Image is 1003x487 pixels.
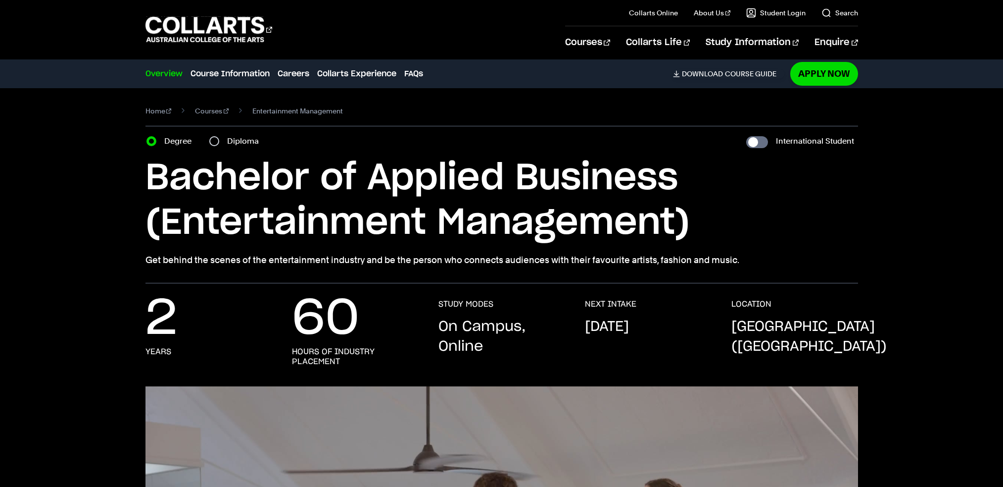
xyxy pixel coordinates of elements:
[626,26,690,59] a: Collarts Life
[145,299,177,339] p: 2
[731,299,771,309] h3: LOCATION
[746,8,806,18] a: Student Login
[438,299,493,309] h3: STUDY MODES
[145,253,858,267] p: Get behind the scenes of the entertainment industry and be the person who connects audiences with...
[145,104,172,118] a: Home
[145,156,858,245] h1: Bachelor of Applied Business (Entertainment Management)
[776,134,854,148] label: International Student
[404,68,423,80] a: FAQs
[191,68,270,80] a: Course Information
[164,134,197,148] label: Degree
[821,8,858,18] a: Search
[292,299,359,339] p: 60
[438,317,565,357] p: On Campus, Online
[145,68,183,80] a: Overview
[706,26,799,59] a: Study Information
[292,347,419,367] h3: hours of industry placement
[585,317,629,337] p: [DATE]
[227,134,265,148] label: Diploma
[565,26,610,59] a: Courses
[673,69,784,78] a: DownloadCourse Guide
[278,68,309,80] a: Careers
[585,299,636,309] h3: NEXT INTAKE
[629,8,678,18] a: Collarts Online
[731,317,887,357] p: [GEOGRAPHIC_DATA] ([GEOGRAPHIC_DATA])
[317,68,396,80] a: Collarts Experience
[682,69,723,78] span: Download
[814,26,858,59] a: Enquire
[145,347,171,357] h3: years
[145,15,272,44] div: Go to homepage
[252,104,343,118] span: Entertainment Management
[195,104,229,118] a: Courses
[790,62,858,85] a: Apply Now
[694,8,730,18] a: About Us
